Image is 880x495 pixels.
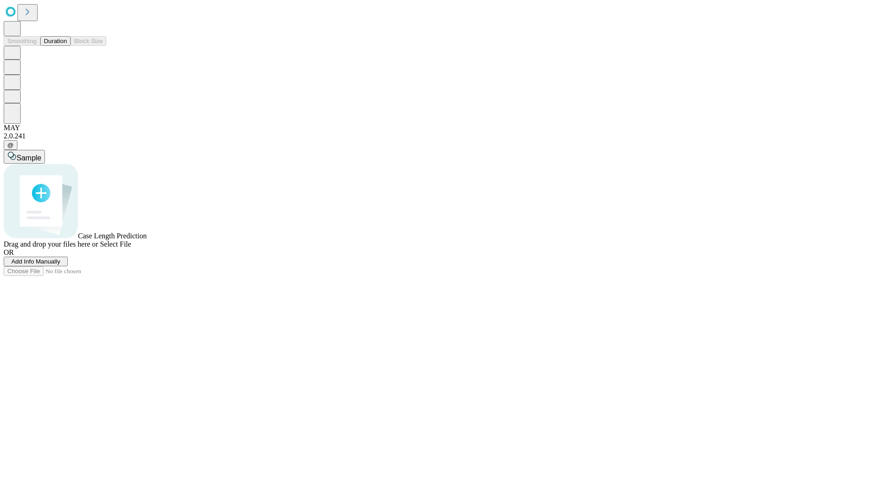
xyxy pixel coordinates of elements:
[7,142,14,148] span: @
[4,150,45,164] button: Sample
[71,36,106,46] button: Block Size
[100,240,131,248] span: Select File
[4,36,40,46] button: Smoothing
[4,140,17,150] button: @
[78,232,147,240] span: Case Length Prediction
[4,248,14,256] span: OR
[4,257,68,266] button: Add Info Manually
[4,240,98,248] span: Drag and drop your files here or
[11,258,60,265] span: Add Info Manually
[16,154,41,162] span: Sample
[40,36,71,46] button: Duration
[4,132,876,140] div: 2.0.241
[4,124,876,132] div: MAY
